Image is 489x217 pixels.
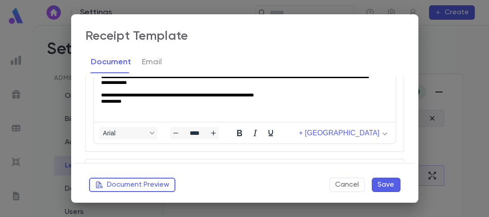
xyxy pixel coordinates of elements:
button: Cancel [329,178,365,192]
div: Receipt Template [85,29,188,44]
body: Rich Text Area. Press ALT-0 for help. [7,7,294,15]
iframe: Rich Text Area [94,33,395,122]
button: + [GEOGRAPHIC_DATA] [295,127,390,139]
button: Underline [263,127,278,139]
button: Document Preview [89,178,175,192]
span: + [GEOGRAPHIC_DATA] [298,129,379,137]
button: Save [372,178,400,192]
button: Decrease font size [170,127,181,139]
body: Rich Text Area. Press ALT-0 for help. [7,7,294,13]
button: Italic [247,127,262,139]
button: Bold [231,127,247,139]
span: Arial [103,129,147,137]
button: Email [142,51,162,73]
button: Fonts Arial [99,127,157,139]
button: Increase font size [208,127,218,139]
button: Document [91,51,131,73]
body: Rich Text Area. Press ALT-0 for help. [7,7,294,60]
body: Rich Text Area. Press ALT-0 for help. [7,7,294,10]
